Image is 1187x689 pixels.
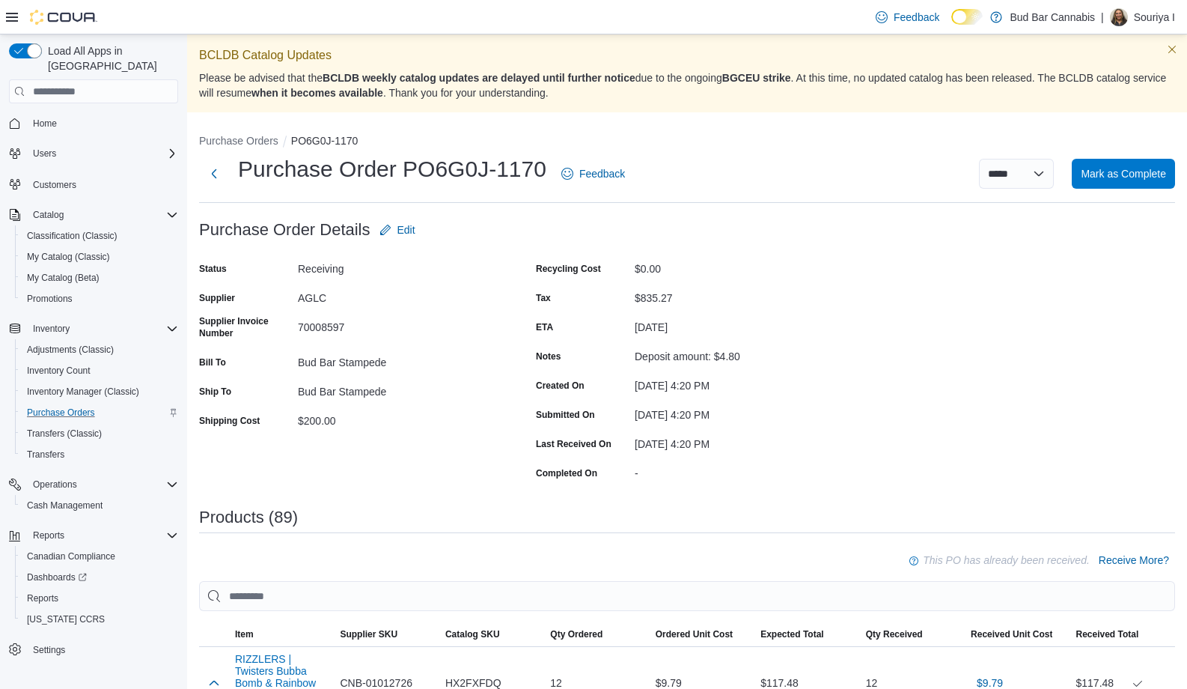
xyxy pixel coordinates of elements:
[536,438,611,450] label: Last Received On
[754,622,859,646] button: Expected Total
[635,461,835,479] div: -
[894,10,939,25] span: Feedback
[439,622,544,646] button: Catalog SKU
[27,476,83,494] button: Operations
[27,640,178,659] span: Settings
[199,133,1175,151] nav: An example of EuiBreadcrumbs
[1110,8,1128,26] div: Souriya I
[21,446,178,464] span: Transfers
[21,589,64,607] a: Reports
[298,350,498,368] div: Bud Bar Stampede
[21,497,178,515] span: Cash Management
[21,227,178,245] span: Classification (Classic)
[951,9,983,25] input: Dark Mode
[15,339,184,360] button: Adjustments (Classic)
[635,286,835,304] div: $835.27
[536,292,551,304] label: Tax
[15,567,184,588] a: Dashboards
[298,409,498,427] div: $200.00
[870,2,945,32] a: Feedback
[373,215,421,245] button: Edit
[536,380,585,392] label: Created On
[21,547,178,565] span: Canadian Compliance
[971,628,1052,640] span: Received Unit Cost
[21,383,178,401] span: Inventory Manager (Classic)
[27,293,73,305] span: Promotions
[199,221,370,239] h3: Purchase Order Details
[3,474,184,495] button: Operations
[15,267,184,288] button: My Catalog (Beta)
[860,622,965,646] button: Qty Received
[334,622,439,646] button: Supplier SKU
[27,176,82,194] a: Customers
[21,341,178,359] span: Adjustments (Classic)
[298,315,498,333] div: 70008597
[635,257,835,275] div: $0.00
[3,525,184,546] button: Reports
[397,222,415,237] span: Edit
[21,568,178,586] span: Dashboards
[15,546,184,567] button: Canadian Compliance
[635,344,835,362] div: Deposit amount: $4.80
[1081,166,1166,181] span: Mark as Complete
[21,269,106,287] a: My Catalog (Beta)
[33,209,64,221] span: Catalog
[21,547,121,565] a: Canadian Compliance
[1072,159,1175,189] button: Mark as Complete
[27,571,87,583] span: Dashboards
[866,628,923,640] span: Qty Received
[199,263,227,275] label: Status
[27,386,139,398] span: Inventory Manager (Classic)
[298,257,498,275] div: Receiving
[15,381,184,402] button: Inventory Manager (Classic)
[15,288,184,309] button: Promotions
[238,154,546,184] h1: Purchase Order PO6G0J-1170
[760,628,823,640] span: Expected Total
[21,290,178,308] span: Promotions
[27,407,95,419] span: Purchase Orders
[21,497,109,515] a: Cash Management
[15,246,184,267] button: My Catalog (Classic)
[15,402,184,423] button: Purchase Orders
[33,644,65,656] span: Settings
[21,404,178,422] span: Purchase Orders
[21,610,111,628] a: [US_STATE] CCRS
[15,423,184,444] button: Transfers (Classic)
[27,145,178,163] span: Users
[550,628,602,640] span: Qty Ordered
[27,230,118,242] span: Classification (Classic)
[27,174,178,193] span: Customers
[1163,40,1181,58] button: Dismiss this callout
[21,362,97,380] a: Inventory Count
[15,588,184,609] button: Reports
[199,315,292,339] label: Supplier Invoice Number
[27,641,71,659] a: Settings
[42,43,178,73] span: Load All Apps in [GEOGRAPHIC_DATA]
[15,225,184,246] button: Classification (Classic)
[199,356,226,368] label: Bill To
[21,425,108,443] a: Transfers (Classic)
[27,526,178,544] span: Reports
[923,551,1090,569] p: This PO has already been received.
[21,248,116,266] a: My Catalog (Classic)
[15,609,184,630] button: [US_STATE] CCRS
[3,318,184,339] button: Inventory
[199,46,1175,64] p: BCLDB Catalog Updates
[1099,553,1169,568] span: Receive More?
[27,145,62,163] button: Users
[21,589,178,607] span: Reports
[298,380,498,398] div: Bud Bar Stampede
[536,350,561,362] label: Notes
[199,509,298,526] h3: Products (89)
[21,404,101,422] a: Purchase Orders
[27,449,64,461] span: Transfers
[21,425,178,443] span: Transfers (Classic)
[27,251,110,263] span: My Catalog (Classic)
[3,204,184,225] button: Catalog
[3,173,184,195] button: Customers
[21,248,178,266] span: My Catalog (Classic)
[3,639,184,661] button: Settings
[965,622,1069,646] button: Received Unit Cost
[1010,8,1095,26] p: Bud Bar Cannabis
[27,320,178,338] span: Inventory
